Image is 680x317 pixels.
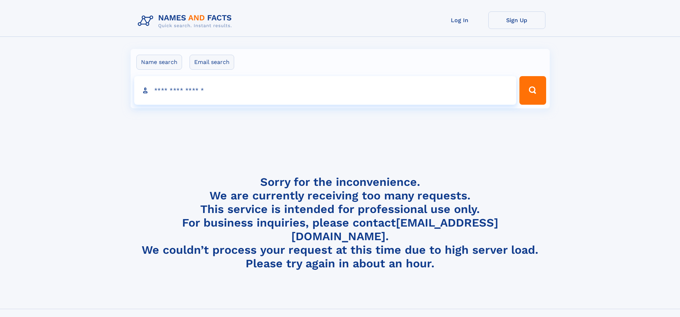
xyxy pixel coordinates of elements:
[291,216,498,243] a: [EMAIL_ADDRESS][DOMAIN_NAME]
[190,55,234,70] label: Email search
[431,11,488,29] a: Log In
[519,76,546,105] button: Search Button
[136,55,182,70] label: Name search
[134,76,517,105] input: search input
[135,11,238,31] img: Logo Names and Facts
[135,175,545,271] h4: Sorry for the inconvenience. We are currently receiving too many requests. This service is intend...
[488,11,545,29] a: Sign Up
